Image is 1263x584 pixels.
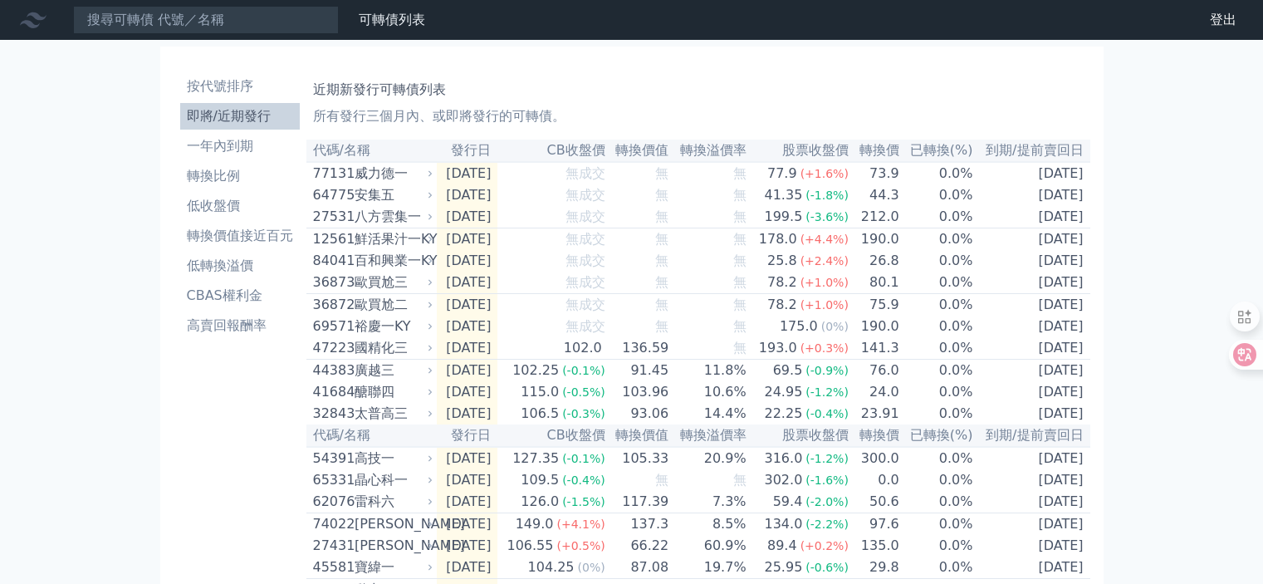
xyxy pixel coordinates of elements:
[655,318,668,334] span: 無
[313,536,350,556] div: 27431
[800,254,849,267] span: (+2.4%)
[180,193,300,219] a: 低收盤價
[849,381,900,403] td: 24.0
[821,320,849,333] span: (0%)
[800,167,849,180] span: (+1.6%)
[733,187,747,203] span: 無
[355,382,430,402] div: 醣聯四
[849,228,900,251] td: 190.0
[517,470,562,490] div: 109.5
[747,425,849,447] th: 股票收盤價
[180,76,300,96] li: 按代號排序
[606,491,670,513] td: 117.39
[437,447,498,469] td: [DATE]
[355,207,430,227] div: 八方雲集一
[606,513,670,536] td: 137.3
[849,425,900,447] th: 轉換價
[437,337,498,360] td: [DATE]
[974,447,1090,469] td: [DATE]
[900,557,974,579] td: 0.0%
[770,492,806,512] div: 59.4
[313,80,1084,100] h1: 近期新發行可轉債列表
[437,469,498,491] td: [DATE]
[180,223,300,249] a: 轉換價值接近百元
[556,518,605,531] span: (+4.1%)
[849,513,900,536] td: 97.6
[974,140,1090,162] th: 到期/提前賣回日
[180,226,300,246] li: 轉換價值接近百元
[313,207,350,227] div: 27531
[437,491,498,513] td: [DATE]
[562,452,605,465] span: (-0.1%)
[974,491,1090,513] td: [DATE]
[655,209,668,224] span: 無
[306,140,437,162] th: 代碼/名稱
[313,492,350,512] div: 62076
[761,185,806,205] div: 41.35
[355,557,430,577] div: 寶緯一
[800,298,849,312] span: (+1.0%)
[974,272,1090,294] td: [DATE]
[900,381,974,403] td: 0.0%
[562,495,605,508] span: (-1.5%)
[562,407,605,420] span: (-0.3%)
[565,318,605,334] span: 無成交
[313,361,350,380] div: 44383
[655,187,668,203] span: 無
[355,185,430,205] div: 安集五
[180,103,300,130] a: 即將/近期發行
[355,317,430,336] div: 裕慶一KY
[313,514,350,534] div: 74022
[733,231,747,247] span: 無
[849,294,900,317] td: 75.9
[512,514,557,534] div: 149.0
[180,133,300,159] a: 一年內到期
[733,318,747,334] span: 無
[761,514,806,534] div: 134.0
[655,165,668,181] span: 無
[805,210,849,223] span: (-3.6%)
[606,403,670,425] td: 93.06
[437,425,498,447] th: 發行日
[974,228,1090,251] td: [DATE]
[306,425,437,447] th: 代碼/名稱
[525,557,578,577] div: 104.25
[437,140,498,162] th: 發行日
[974,403,1090,425] td: [DATE]
[800,539,849,552] span: (+0.2%)
[849,316,900,337] td: 190.0
[900,294,974,317] td: 0.0%
[606,337,670,360] td: 136.59
[562,474,605,487] span: (-0.4%)
[313,185,350,205] div: 64775
[313,106,1084,126] p: 所有發行三個月內、或即將發行的可轉債。
[565,297,605,312] span: 無成交
[805,364,849,377] span: (-0.9%)
[756,229,800,249] div: 178.0
[355,164,430,184] div: 威力德一
[669,381,747,403] td: 10.6%
[805,407,849,420] span: (-0.4%)
[900,316,974,337] td: 0.0%
[974,535,1090,557] td: [DATE]
[849,403,900,425] td: 23.91
[562,364,605,377] span: (-0.1%)
[1197,7,1250,33] a: 登出
[900,337,974,360] td: 0.0%
[800,341,849,355] span: (+0.3%)
[180,282,300,309] a: CBAS權利金
[900,491,974,513] td: 0.0%
[437,381,498,403] td: [DATE]
[355,449,430,469] div: 高技一
[355,536,430,556] div: [PERSON_NAME]
[606,425,670,447] th: 轉換價值
[313,404,350,424] div: 32843
[805,518,849,531] span: (-2.2%)
[509,449,562,469] div: 127.35
[733,472,747,488] span: 無
[761,557,806,577] div: 25.95
[764,536,800,556] div: 89.4
[437,513,498,536] td: [DATE]
[900,513,974,536] td: 0.0%
[974,250,1090,272] td: [DATE]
